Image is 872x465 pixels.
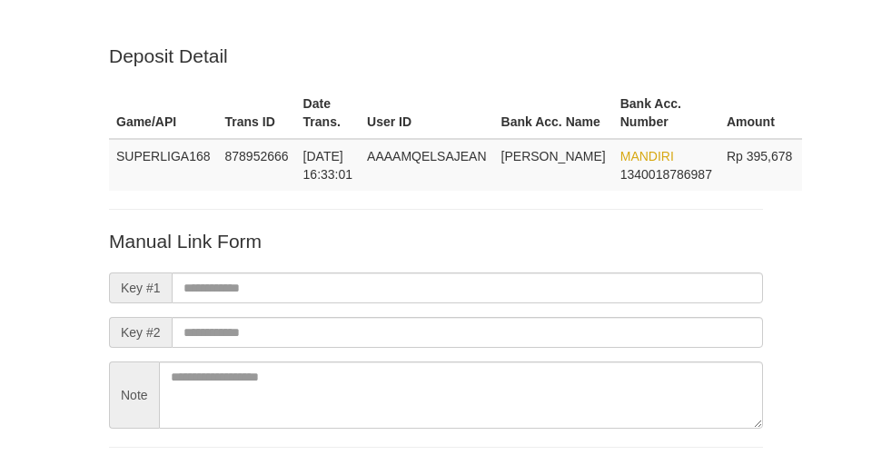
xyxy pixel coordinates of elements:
p: Deposit Detail [109,43,763,69]
th: Date Trans. [296,87,361,139]
p: Manual Link Form [109,228,763,254]
span: MANDIRI [620,149,674,163]
span: Note [109,361,159,429]
th: User ID [360,87,494,139]
span: AAAAMQELSAJEAN [367,149,487,163]
td: SUPERLIGA168 [109,139,218,191]
span: [DATE] 16:33:01 [303,149,353,182]
span: Rp 395,678 [727,149,792,163]
td: 878952666 [218,139,296,191]
span: Key #1 [109,272,172,303]
span: [PERSON_NAME] [501,149,606,163]
th: Amount [719,87,802,139]
th: Bank Acc. Name [494,87,613,139]
th: Game/API [109,87,218,139]
th: Trans ID [218,87,296,139]
span: Key #2 [109,317,172,348]
th: Bank Acc. Number [613,87,719,139]
span: Copy 1340018786987 to clipboard [620,167,712,182]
